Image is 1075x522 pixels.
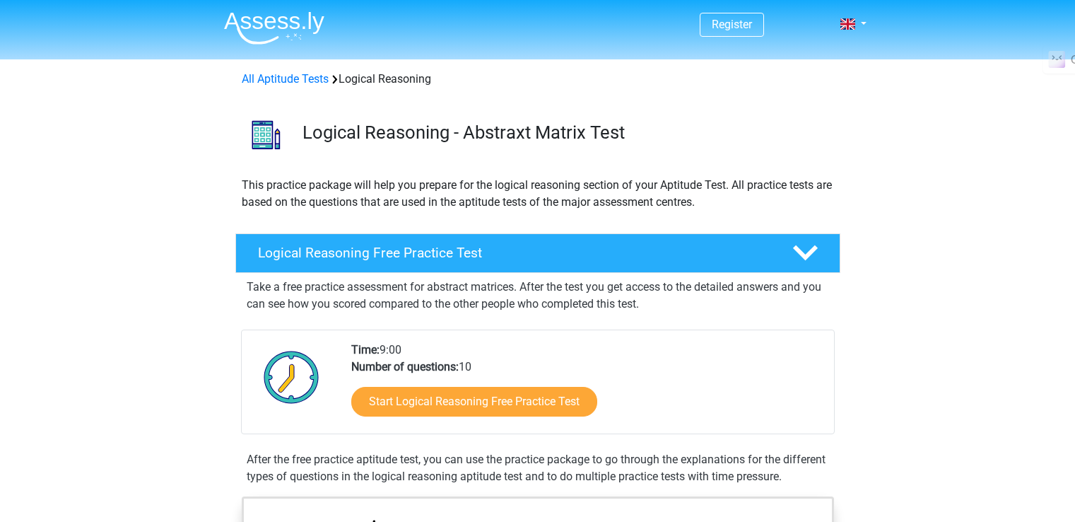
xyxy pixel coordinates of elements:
[256,342,327,412] img: Clock
[230,233,846,273] a: Logical Reasoning Free Practice Test
[712,18,752,31] a: Register
[247,279,829,313] p: Take a free practice assessment for abstract matrices. After the test you get access to the detai...
[302,122,829,144] h3: Logical Reasoning - Abstraxt Matrix Test
[351,343,380,356] b: Time:
[341,342,833,434] div: 9:00 10
[241,451,835,485] div: After the free practice aptitude test, you can use the practice package to go through the explana...
[236,71,840,88] div: Logical Reasoning
[224,11,324,45] img: Assessly
[236,105,296,165] img: logical reasoning
[351,387,597,417] a: Start Logical Reasoning Free Practice Test
[242,177,834,211] p: This practice package will help you prepare for the logical reasoning section of your Aptitude Te...
[258,245,770,261] h4: Logical Reasoning Free Practice Test
[242,72,329,86] a: All Aptitude Tests
[351,360,459,373] b: Number of questions:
